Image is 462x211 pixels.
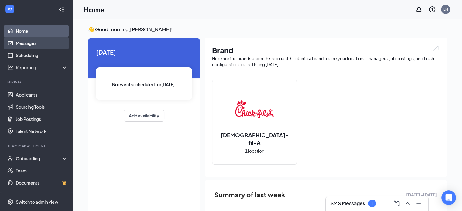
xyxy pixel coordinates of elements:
a: Scheduling [16,49,68,61]
span: Summary of last week [214,189,285,200]
svg: QuestionInfo [429,6,436,13]
div: Team Management [7,143,67,148]
h1: Brand [212,45,440,55]
svg: Collapse [59,6,65,12]
span: 1 location [245,148,264,154]
button: Minimize [414,199,423,208]
img: Chick-fil-A [235,90,274,129]
div: Switch to admin view [16,199,58,205]
div: Open Intercom Messenger [441,190,456,205]
span: No events scheduled for [DATE] . [112,81,176,88]
a: Talent Network [16,125,68,137]
div: Reporting [16,64,68,70]
span: [DATE] - [DATE] [406,191,437,198]
svg: Settings [7,199,13,205]
a: Messages [16,37,68,49]
div: LH [443,7,448,12]
div: Hiring [7,80,67,85]
svg: Minimize [415,200,422,207]
a: Sourcing Tools [16,101,68,113]
h3: SMS Messages [330,200,365,207]
a: Team [16,165,68,177]
a: SurveysCrown [16,189,68,201]
button: Add availability [124,110,164,122]
a: Job Postings [16,113,68,125]
div: Onboarding [16,155,63,162]
button: ChevronUp [403,199,412,208]
svg: Analysis [7,64,13,70]
svg: ComposeMessage [393,200,400,207]
h2: [DEMOGRAPHIC_DATA]-fil-A [212,131,297,146]
div: Here are the brands under this account. Click into a brand to see your locations, managers, job p... [212,55,440,67]
span: [DATE] [96,47,192,57]
svg: Notifications [415,6,423,13]
h1: Home [83,4,105,15]
a: Applicants [16,89,68,101]
svg: ChevronUp [404,200,411,207]
a: Home [16,25,68,37]
svg: UserCheck [7,155,13,162]
a: DocumentsCrown [16,177,68,189]
h3: 👋 Good morning, [PERSON_NAME] ! [88,26,447,33]
div: 1 [371,201,373,206]
img: open.6027fd2a22e1237b5b06.svg [432,45,440,52]
svg: WorkstreamLogo [7,6,13,12]
button: ComposeMessage [392,199,402,208]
